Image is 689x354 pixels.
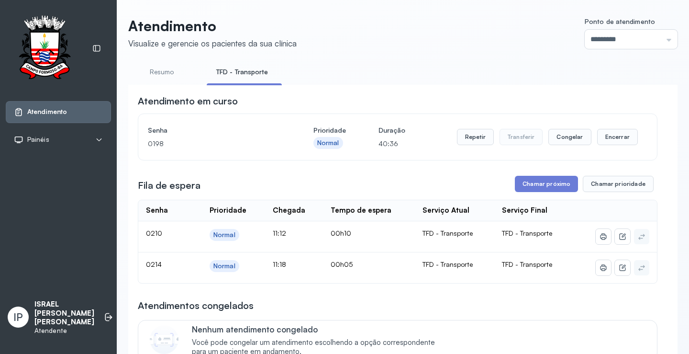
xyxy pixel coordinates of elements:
div: TFD - Transporte [422,229,487,238]
a: Atendimento [14,107,103,117]
div: Tempo de espera [331,206,391,215]
a: TFD - Transporte [207,64,278,80]
span: TFD - Transporte [502,260,552,268]
span: TFD - Transporte [502,229,552,237]
h4: Senha [148,124,281,137]
a: Resumo [128,64,195,80]
button: Transferir [500,129,543,145]
button: Encerrar [597,129,638,145]
h3: Fila de espera [138,179,200,192]
div: Normal [213,262,235,270]
button: Repetir [457,129,494,145]
span: IP [13,311,23,323]
p: 40:36 [378,137,405,150]
button: Congelar [548,129,591,145]
div: Chegada [273,206,305,215]
span: 0214 [146,260,162,268]
div: TFD - Transporte [422,260,487,269]
span: 11:18 [273,260,286,268]
div: Prioridade [210,206,246,215]
span: 00h05 [331,260,353,268]
button: Chamar prioridade [583,176,654,192]
h4: Duração [378,124,405,137]
div: Visualize e gerencie os pacientes da sua clínica [128,38,297,48]
img: Logotipo do estabelecimento [10,15,79,82]
div: Senha [146,206,168,215]
button: Chamar próximo [515,176,578,192]
h3: Atendimento em curso [138,94,238,108]
p: Atendimento [128,17,297,34]
p: Nenhum atendimento congelado [192,324,445,334]
span: Atendimento [27,108,67,116]
p: ISRAEL [PERSON_NAME] [PERSON_NAME] [34,300,94,327]
div: Normal [317,139,339,147]
span: Painéis [27,136,49,144]
h4: Prioridade [313,124,346,137]
p: 0198 [148,137,281,150]
img: Imagem de CalloutCard [150,325,178,354]
span: Ponto de atendimento [585,17,655,25]
p: Atendente [34,327,94,335]
span: 0210 [146,229,162,237]
span: 11:12 [273,229,286,237]
div: Serviço Final [502,206,547,215]
div: Normal [213,231,235,239]
h3: Atendimentos congelados [138,299,254,312]
div: Serviço Atual [422,206,469,215]
span: 00h10 [331,229,351,237]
